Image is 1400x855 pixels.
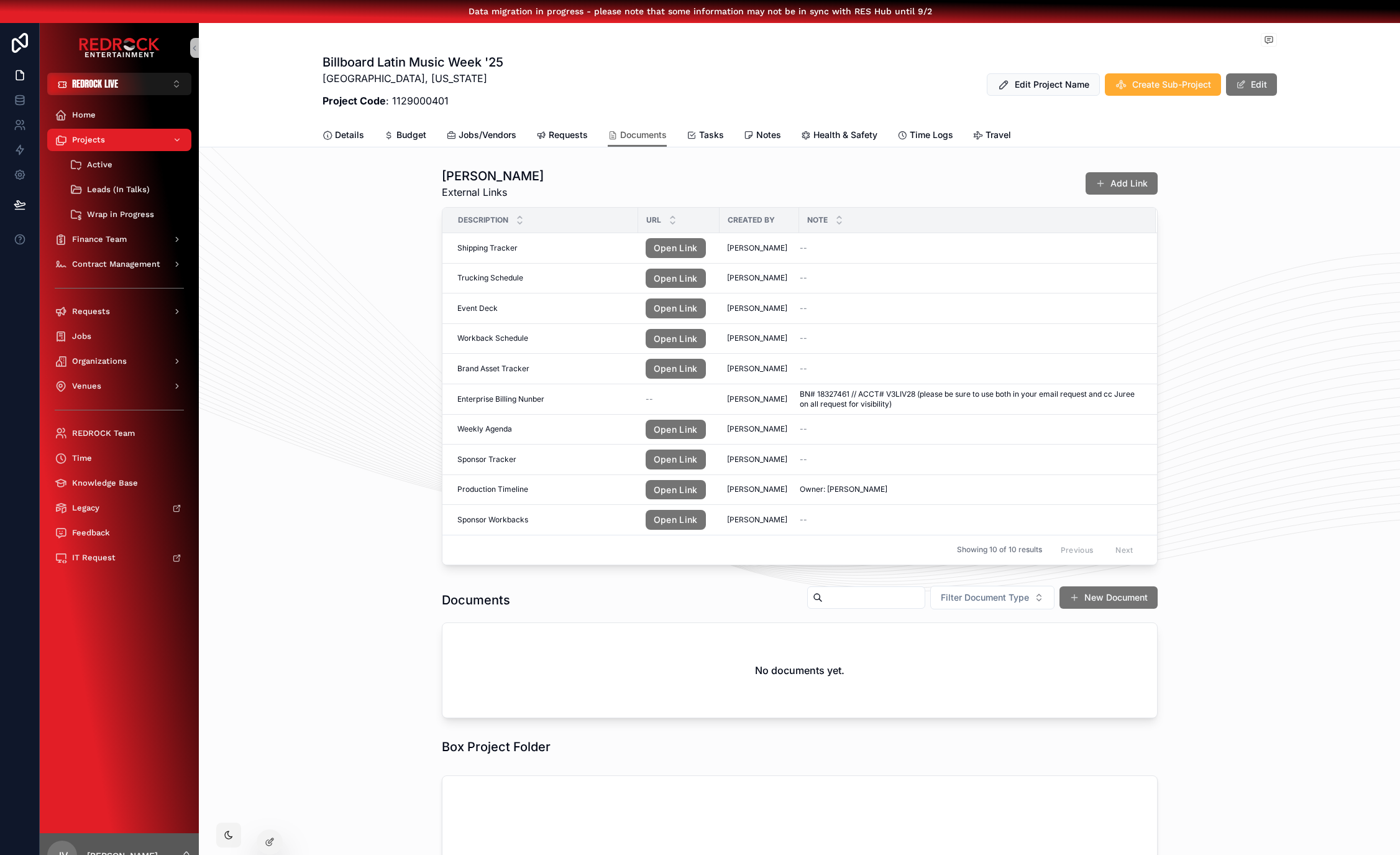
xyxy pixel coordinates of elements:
span: Projects [72,135,105,145]
span: Sponsor Tracker [457,455,516,464]
span: Documents [620,129,667,141]
a: Feedback [47,522,191,544]
a: REDROCK Team [47,422,191,445]
span: Health & Safety [813,129,877,141]
a: New Document [1059,586,1158,609]
span: -- [800,515,807,525]
span: Requests [72,307,110,317]
a: Venues [47,375,191,397]
button: Edit Project Name [987,73,1100,96]
h2: No documents yet. [755,663,844,678]
a: Open Link [646,480,706,500]
span: Production Timeline [457,484,528,494]
span: REDROCK LIVE [72,78,118,90]
h1: Box Project Folder [442,738,551,756]
a: Contract Management [47,253,191,275]
span: Wrap in Progress [87,210,154,220]
span: Shipping Tracker [457,243,518,253]
button: Add Link [1086,172,1158,195]
span: Organizations [72,356,127,366]
p: [GEOGRAPHIC_DATA], [US_STATE] [323,71,503,86]
span: Details [335,129,364,141]
span: URL [646,215,661,225]
strong: Project Code [323,95,386,107]
span: Time Logs [910,129,953,141]
span: Enterprise Billing Nunber [457,394,544,404]
span: Sponsor Workbacks [457,515,528,525]
a: Requests [536,124,588,149]
span: [PERSON_NAME] [727,394,787,404]
a: Open Link [646,510,706,530]
span: -- [800,273,807,283]
span: -- [646,394,653,404]
span: Jobs [72,331,91,341]
a: Open Link [646,298,706,318]
div: scrollable content [40,95,199,585]
span: Description [458,215,508,225]
span: Event Deck [457,303,498,313]
span: [PERSON_NAME] [727,455,787,464]
button: Edit [1226,73,1277,96]
span: Workback Schedule [457,333,528,343]
span: External Links [442,185,544,200]
span: Notes [756,129,781,141]
a: Time Logs [897,124,953,149]
span: Showing 10 of 10 results [957,545,1042,555]
span: Weekly Agenda [457,424,512,434]
span: Knowledge Base [72,478,138,488]
button: Select Button [930,586,1055,609]
a: Open Link [646,329,706,349]
a: Budget [384,124,426,149]
span: -- [800,455,807,464]
span: Jobs/Vendors [459,129,516,141]
a: Open Link [646,420,706,440]
span: -- [800,364,807,374]
a: Leads (In Talks) [62,178,191,201]
a: Home [47,104,191,126]
span: Requests [549,129,588,141]
span: -- [800,333,807,343]
span: Tasks [699,129,724,141]
span: Note [807,215,828,225]
h1: Documents [442,591,510,609]
span: Create Sub-Project [1132,78,1211,91]
a: Open Link [646,450,706,469]
span: REDROCK Team [72,428,135,438]
span: IT Request [72,553,116,563]
h1: [PERSON_NAME] [442,167,544,185]
a: Open Link [646,359,706,379]
span: -- [800,424,807,434]
span: Time [72,453,92,463]
span: Venues [72,381,101,391]
a: Tasks [687,124,724,149]
span: Feedback [72,528,110,538]
span: -- [800,303,807,313]
a: Finance Team [47,228,191,251]
button: Select Button [47,73,191,95]
span: Legacy [72,503,99,513]
span: [PERSON_NAME] [727,424,787,434]
a: Active [62,154,191,176]
span: Trucking Schedule [457,273,523,283]
span: Contract Management [72,259,160,269]
span: [PERSON_NAME] [727,243,787,253]
a: Knowledge Base [47,472,191,494]
a: Health & Safety [801,124,877,149]
span: BN# 18327461 // ACCT# V3LIV28 (please be sure to use both in your email request and cc Juree on a... [800,389,1141,409]
p: : 1129000401 [323,93,503,108]
a: Jobs/Vendors [446,124,516,149]
span: [PERSON_NAME] [727,364,787,374]
img: App logo [79,38,160,58]
span: [PERSON_NAME] [727,515,787,525]
span: [PERSON_NAME] [727,333,787,343]
span: Travel [986,129,1011,141]
span: Active [87,160,112,170]
span: Leads (In Talks) [87,185,150,195]
a: Time [47,447,191,469]
span: Owner: [PERSON_NAME] [800,484,887,494]
a: Open Link [646,269,706,289]
a: Legacy [47,497,191,519]
span: [PERSON_NAME] [727,273,787,283]
span: [PERSON_NAME] [727,303,787,313]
